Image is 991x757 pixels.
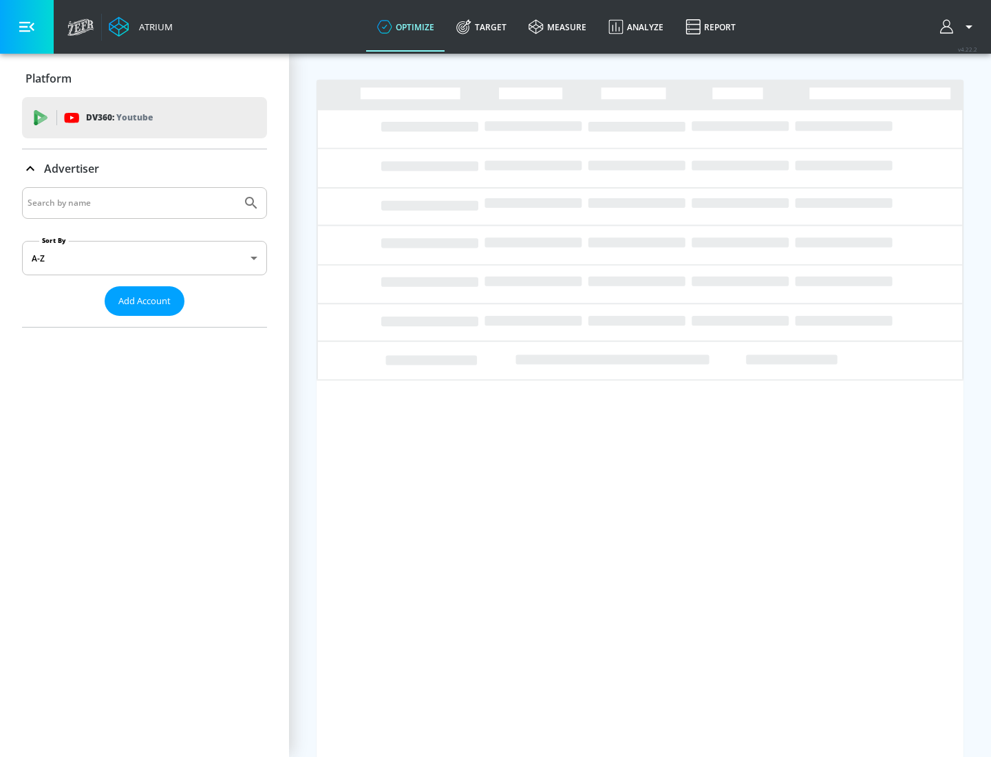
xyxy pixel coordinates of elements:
p: DV360: [86,110,153,125]
label: Sort By [39,236,69,245]
a: Analyze [597,2,674,52]
a: Report [674,2,747,52]
span: Add Account [118,293,171,309]
span: v 4.22.2 [958,45,977,53]
div: Advertiser [22,149,267,188]
a: optimize [366,2,445,52]
nav: list of Advertiser [22,316,267,327]
input: Search by name [28,194,236,212]
p: Platform [25,71,72,86]
div: Advertiser [22,187,267,327]
p: Youtube [116,110,153,125]
a: Atrium [109,17,173,37]
a: Target [445,2,518,52]
div: Platform [22,59,267,98]
a: measure [518,2,597,52]
div: Atrium [134,21,173,33]
button: Add Account [105,286,184,316]
p: Advertiser [44,161,99,176]
div: A-Z [22,241,267,275]
div: DV360: Youtube [22,97,267,138]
